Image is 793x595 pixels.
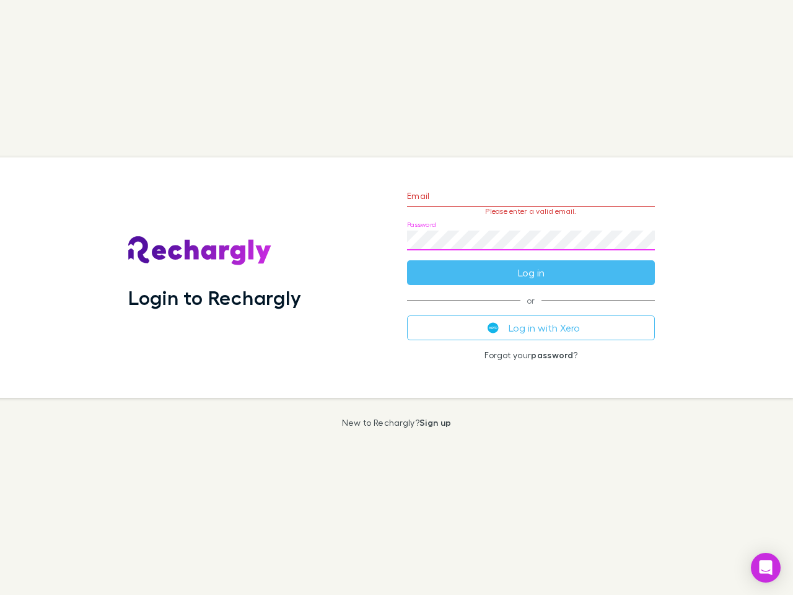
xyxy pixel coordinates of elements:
[407,350,655,360] p: Forgot your ?
[128,236,272,266] img: Rechargly's Logo
[488,322,499,333] img: Xero's logo
[751,553,781,583] div: Open Intercom Messenger
[407,260,655,285] button: Log in
[419,417,451,428] a: Sign up
[407,220,436,229] label: Password
[531,350,573,360] a: password
[407,315,655,340] button: Log in with Xero
[407,300,655,301] span: or
[407,207,655,216] p: Please enter a valid email.
[128,286,301,309] h1: Login to Rechargly
[342,418,452,428] p: New to Rechargly?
